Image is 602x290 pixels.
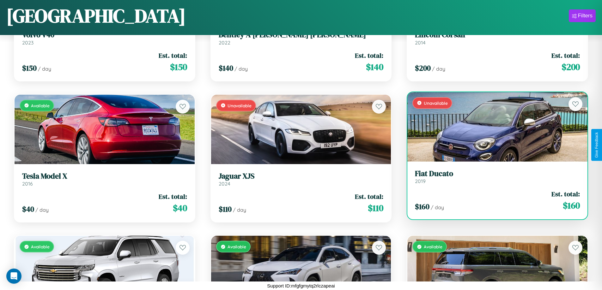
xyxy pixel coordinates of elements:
h3: Bentley A [PERSON_NAME] [PERSON_NAME] [219,30,384,39]
span: Available [228,244,246,249]
span: Est. total: [159,51,187,60]
div: Filters [578,13,593,19]
span: 2016 [22,181,33,187]
div: Give Feedback [594,132,599,158]
h3: Volvo V40 [22,30,187,39]
span: 2024 [219,181,230,187]
h3: Lincoln Corsair [415,30,580,39]
span: Est. total: [355,51,383,60]
span: Est. total: [355,192,383,201]
span: $ 160 [563,199,580,212]
span: Est. total: [159,192,187,201]
span: $ 140 [366,61,383,73]
span: Available [31,103,50,108]
span: 2014 [415,39,426,46]
span: $ 140 [219,63,233,73]
span: Unavailable [424,100,448,106]
h3: Jaguar XJS [219,172,384,181]
span: Unavailable [228,103,252,108]
div: Open Intercom Messenger [6,269,21,284]
button: Filters [569,9,596,22]
span: / day [432,66,445,72]
span: $ 150 [170,61,187,73]
span: Available [31,244,50,249]
p: Support ID: mfgfgmytq2rlczapeai [267,281,335,290]
a: Jaguar XJS2024 [219,172,384,187]
span: / day [38,66,51,72]
a: Fiat Ducato2019 [415,169,580,185]
span: 2022 [219,39,230,46]
span: $ 150 [22,63,37,73]
span: Est. total: [551,189,580,198]
span: / day [431,204,444,210]
span: / day [35,207,49,213]
span: Available [424,244,442,249]
span: / day [233,207,246,213]
h3: Fiat Ducato [415,169,580,178]
a: Lincoln Corsair2014 [415,30,580,46]
span: $ 40 [173,202,187,214]
a: Bentley A [PERSON_NAME] [PERSON_NAME]2022 [219,30,384,46]
span: Est. total: [551,51,580,60]
span: / day [234,66,248,72]
span: 2019 [415,178,426,184]
span: $ 160 [415,201,429,212]
a: Tesla Model X2016 [22,172,187,187]
span: $ 200 [562,61,580,73]
span: 2023 [22,39,33,46]
h3: Tesla Model X [22,172,187,181]
a: Volvo V402023 [22,30,187,46]
span: $ 40 [22,204,34,214]
span: $ 110 [368,202,383,214]
h1: [GEOGRAPHIC_DATA] [6,3,186,29]
span: $ 200 [415,63,431,73]
span: $ 110 [219,204,232,214]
